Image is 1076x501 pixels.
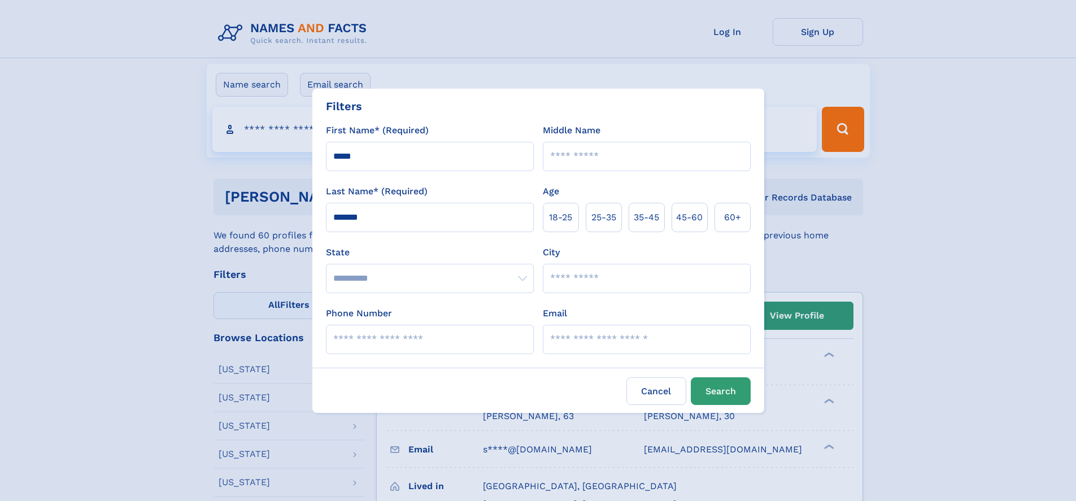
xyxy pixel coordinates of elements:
[543,307,567,320] label: Email
[626,377,686,405] label: Cancel
[543,185,559,198] label: Age
[326,185,428,198] label: Last Name* (Required)
[326,307,392,320] label: Phone Number
[549,211,572,224] span: 18‑25
[326,124,429,137] label: First Name* (Required)
[543,124,600,137] label: Middle Name
[724,211,741,224] span: 60+
[326,98,362,115] div: Filters
[543,246,560,259] label: City
[676,211,703,224] span: 45‑60
[691,377,751,405] button: Search
[591,211,616,224] span: 25‑35
[326,246,534,259] label: State
[634,211,659,224] span: 35‑45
